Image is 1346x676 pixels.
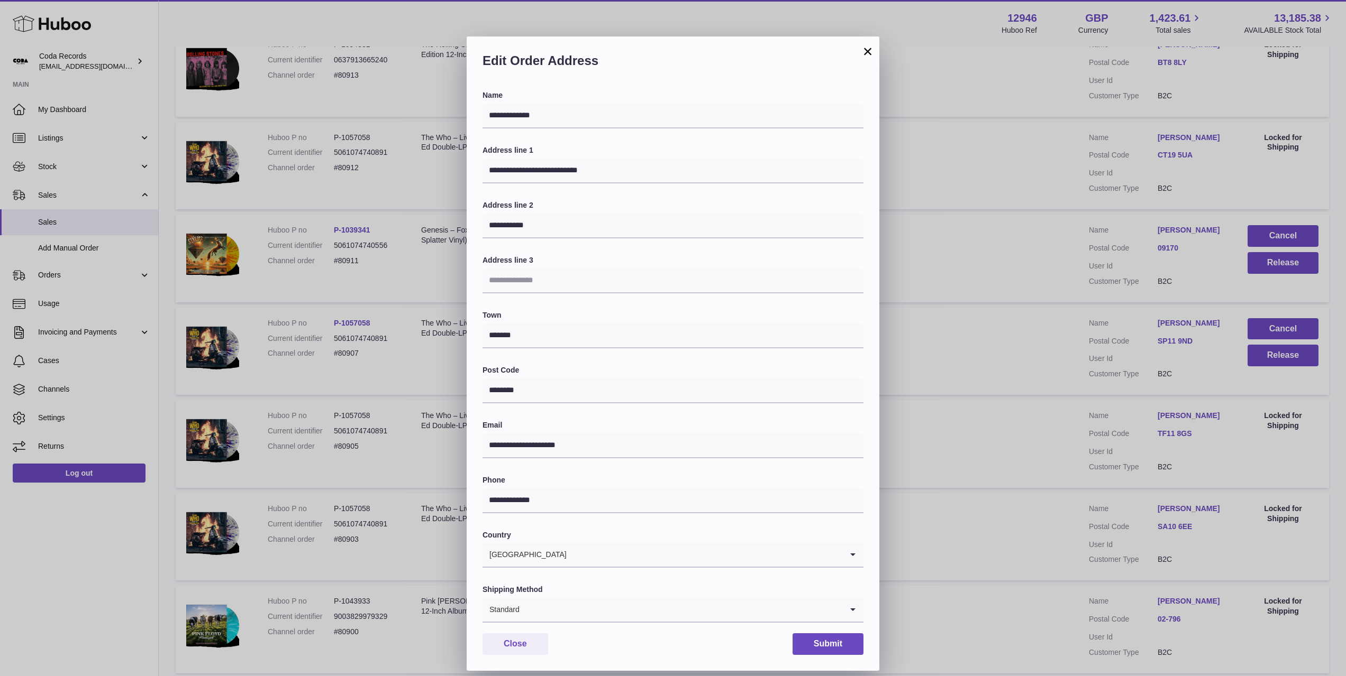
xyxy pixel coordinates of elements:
[483,310,863,320] label: Town
[483,90,863,100] label: Name
[861,45,874,58] button: ×
[483,52,863,75] h2: Edit Order Address
[483,633,548,655] button: Close
[483,597,520,622] span: Standard
[483,542,567,567] span: [GEOGRAPHIC_DATA]
[520,597,842,622] input: Search for option
[483,200,863,210] label: Address line 2
[483,365,863,375] label: Post Code
[567,542,842,567] input: Search for option
[483,475,863,485] label: Phone
[483,420,863,430] label: Email
[483,542,863,568] div: Search for option
[483,597,863,623] div: Search for option
[483,530,863,540] label: Country
[483,585,863,595] label: Shipping Method
[483,255,863,265] label: Address line 3
[793,633,863,655] button: Submit
[483,145,863,155] label: Address line 1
